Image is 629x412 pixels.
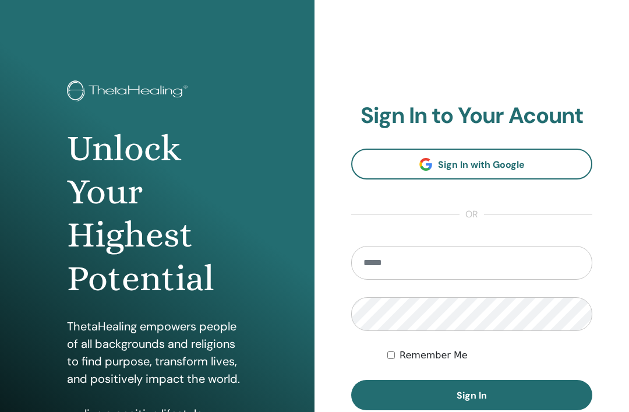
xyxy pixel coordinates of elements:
h1: Unlock Your Highest Potential [67,127,248,301]
span: Sign In [457,389,487,402]
h2: Sign In to Your Acount [351,103,592,129]
span: Sign In with Google [438,159,525,171]
label: Remember Me [400,348,468,362]
p: ThetaHealing empowers people of all backgrounds and religions to find purpose, transform lives, a... [67,318,248,388]
span: or [460,207,484,221]
a: Sign In with Google [351,149,592,179]
div: Keep me authenticated indefinitely or until I manually logout [387,348,592,362]
button: Sign In [351,380,592,410]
